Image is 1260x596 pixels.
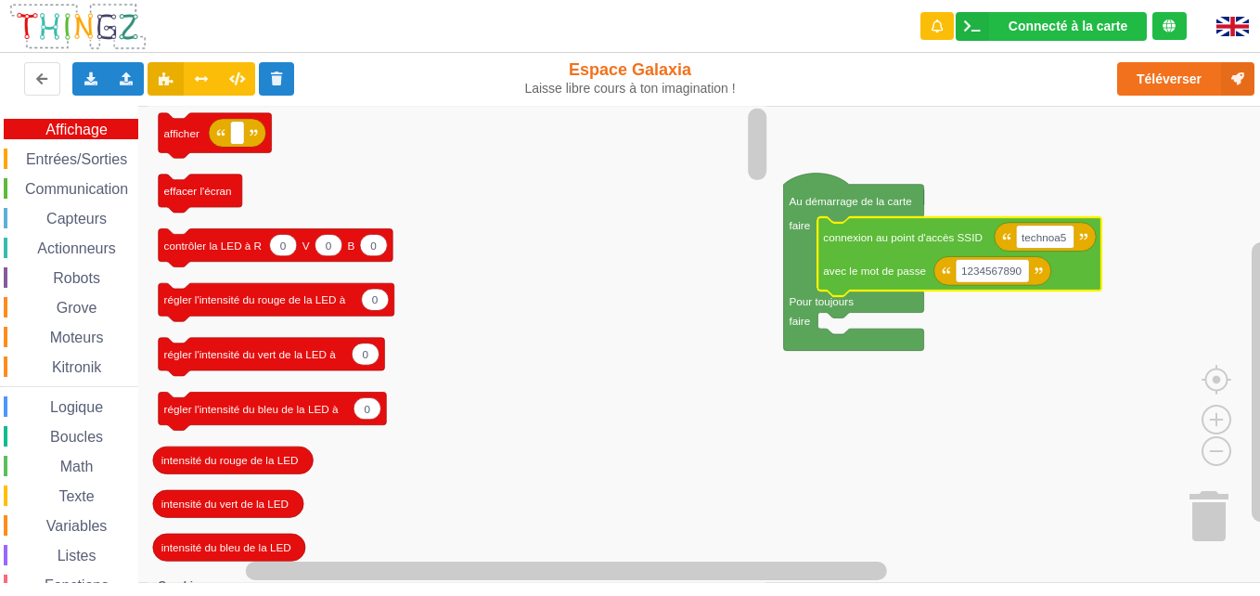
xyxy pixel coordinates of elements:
text: faire [789,315,810,327]
text: régler l'intensité du rouge de la LED à [164,293,346,305]
div: Ta base fonctionne bien ! [956,12,1147,41]
text: 0 [370,240,377,252]
span: Grove [54,300,100,316]
div: Espace Galaxia [523,59,737,97]
img: thingz_logo.png [8,2,148,51]
span: Capteurs [44,211,109,227]
span: Robots [50,270,103,286]
span: Listes [55,548,99,564]
text: 0 [363,348,369,360]
text: faire [789,219,810,231]
span: Variables [44,518,110,534]
text: 0 [326,240,332,252]
text: afficher [164,127,199,139]
span: Moteurs [47,330,107,345]
text: B [348,240,355,252]
text: 1234567890 [961,265,1022,277]
div: Connecté à la carte [1009,19,1127,32]
button: Téléverser [1117,62,1254,96]
text: régler l'intensité du vert de la LED à [164,348,337,360]
span: Actionneurs [34,240,119,256]
span: Math [58,459,96,474]
text: 0 [372,293,379,305]
text: technoa5 [1022,231,1067,243]
span: Boucles [47,429,106,445]
div: Tu es connecté au serveur de création de Thingz [1152,12,1187,40]
text: intensité du vert de la LED [161,498,289,510]
text: 0 [364,403,370,415]
text: intensité du rouge de la LED [161,454,299,466]
span: Logique [47,399,106,415]
text: connexion au point d'accès SSID [823,231,983,243]
text: intensité du bleu de la LED [161,541,291,553]
text: effacer l'écran [164,185,232,197]
text: Au démarrage de la carte [789,195,911,207]
text: Pour toujours [789,295,854,307]
text: 0 [280,240,287,252]
span: Communication [22,181,131,197]
span: Entrées/Sorties [23,151,130,167]
span: Fonctions [42,577,111,593]
img: gb.png [1216,17,1249,36]
span: Affichage [43,122,109,137]
div: Laisse libre cours à ton imagination ! [523,81,737,97]
text: régler l'intensité du bleu de la LED à [164,403,339,415]
text: contrôler la LED à R [164,240,263,252]
span: Kitronik [49,359,104,375]
text: avec le mot de passe [823,265,926,277]
span: Texte [56,488,96,504]
text: V [302,240,310,252]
